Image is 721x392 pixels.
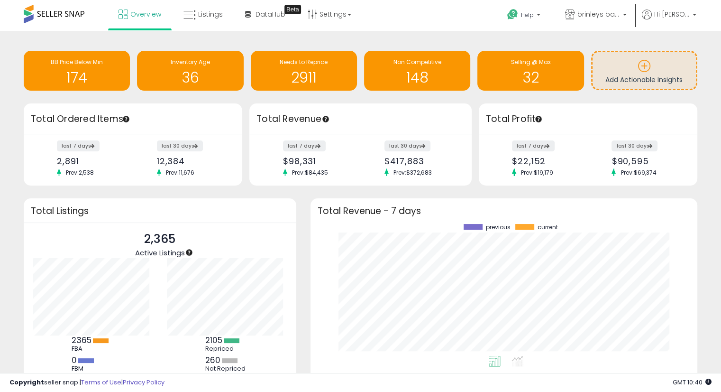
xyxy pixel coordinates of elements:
[130,9,161,19] span: Overview
[205,335,222,346] b: 2105
[123,378,164,387] a: Privacy Policy
[251,51,357,91] a: Needs to Reprice 2911
[24,51,130,91] a: BB Price Below Min 174
[500,1,550,31] a: Help
[161,168,199,177] span: Prev: 11,676
[61,168,99,177] span: Prev: 2,538
[605,75,683,84] span: Add Actionable Insights
[616,168,661,177] span: Prev: $69,374
[122,115,130,123] div: Tooltip anchor
[577,9,620,19] span: brinleys bargains
[521,11,534,19] span: Help
[534,115,543,123] div: Tooltip anchor
[512,140,555,151] label: last 7 days
[81,378,121,387] a: Terms of Use
[72,345,114,353] div: FBA
[280,58,328,66] span: Needs to Reprice
[135,230,185,248] p: 2,365
[137,51,243,91] a: Inventory Age 36
[31,207,289,215] h3: Total Listings
[283,156,354,166] div: $98,331
[611,156,680,166] div: $90,595
[72,355,77,366] b: 0
[51,58,103,66] span: BB Price Below Min
[318,207,690,215] h3: Total Revenue - 7 days
[486,112,690,126] h3: Total Profit
[256,112,465,126] h3: Total Revenue
[157,140,203,151] label: last 30 days
[287,168,333,177] span: Prev: $84,435
[205,345,248,353] div: Repriced
[9,378,44,387] strong: Copyright
[283,140,326,151] label: last 7 days
[369,70,465,85] h1: 148
[364,51,470,91] a: Non Competitive 148
[157,156,226,166] div: 12,384
[72,335,91,346] b: 2365
[507,9,519,20] i: Get Help
[9,378,164,387] div: seller snap | |
[384,140,430,151] label: last 30 days
[384,156,455,166] div: $417,883
[654,9,690,19] span: Hi [PERSON_NAME]
[511,58,550,66] span: Selling @ Max
[198,9,223,19] span: Listings
[57,156,126,166] div: 2,891
[538,224,558,231] span: current
[256,70,352,85] h1: 2911
[205,365,248,373] div: Not Repriced
[477,51,584,91] a: Selling @ Max 32
[171,58,210,66] span: Inventory Age
[389,168,437,177] span: Prev: $372,683
[593,52,696,89] a: Add Actionable Insights
[28,70,125,85] h1: 174
[284,5,301,14] div: Tooltip anchor
[135,248,185,258] span: Active Listings
[31,112,235,126] h3: Total Ordered Items
[205,355,220,366] b: 260
[512,156,581,166] div: $22,152
[393,58,441,66] span: Non Competitive
[673,378,712,387] span: 2025-10-8 10:40 GMT
[72,365,114,373] div: FBM
[142,70,238,85] h1: 36
[486,224,511,231] span: previous
[611,140,657,151] label: last 30 days
[482,70,579,85] h1: 32
[57,140,100,151] label: last 7 days
[256,9,285,19] span: DataHub
[321,115,330,123] div: Tooltip anchor
[516,168,558,177] span: Prev: $19,179
[642,9,696,31] a: Hi [PERSON_NAME]
[185,248,193,257] div: Tooltip anchor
